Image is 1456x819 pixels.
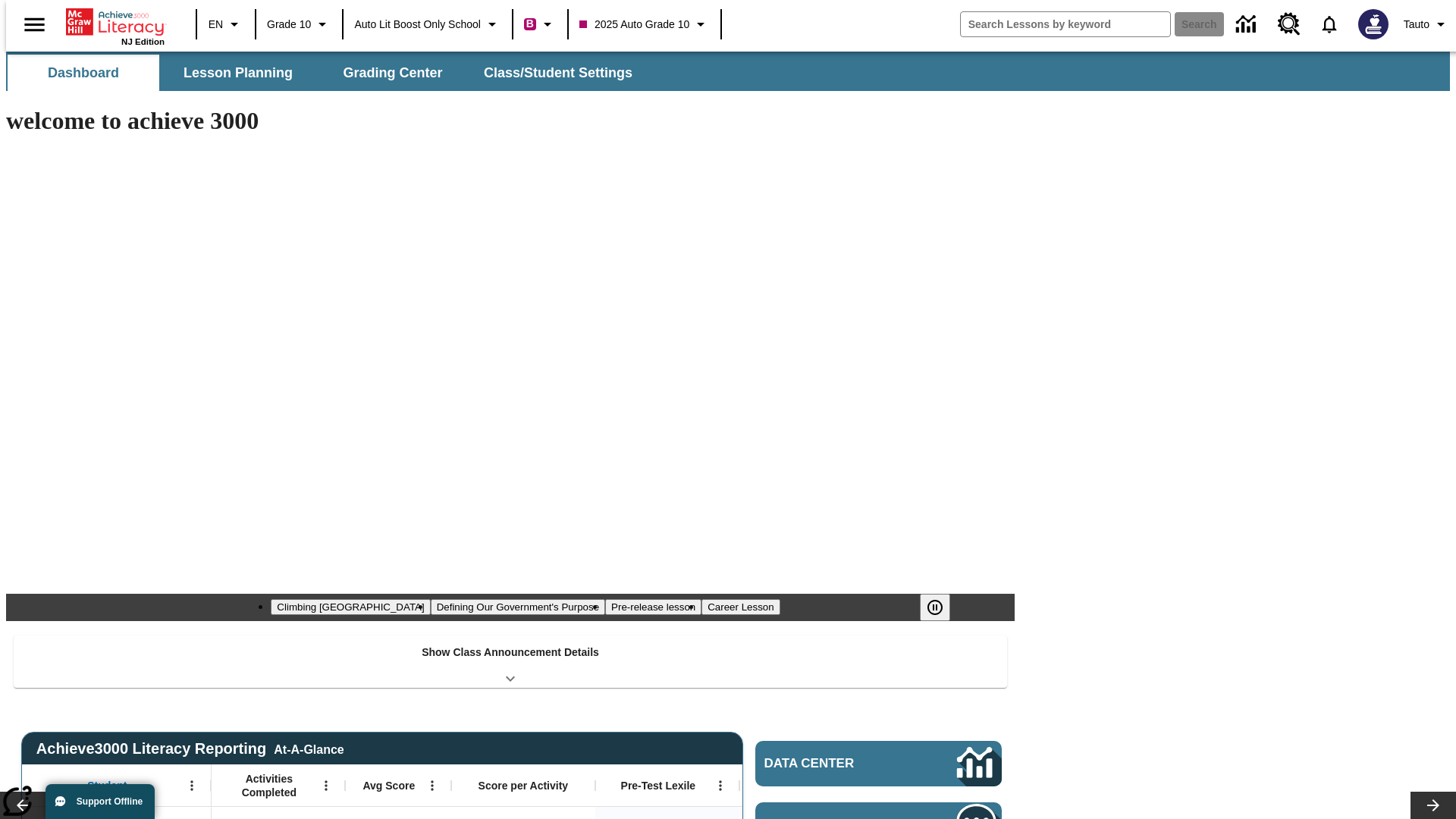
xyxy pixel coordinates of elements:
div: SubNavbar [6,55,646,91]
button: Open Menu [180,774,203,797]
h1: welcome to achieve 3000 [6,107,1015,135]
a: Resource Center, Will open in new tab [1269,4,1310,45]
button: Slide 3 Pre-release lesson [605,599,701,615]
button: Select a new avatar [1349,5,1398,44]
button: Language: EN, Select a language [202,11,250,38]
button: Pause [920,594,950,621]
button: Lesson carousel, Next [1410,792,1456,819]
button: Support Offline [45,784,155,819]
button: Boost Class color is violet red. Change class color [518,11,563,38]
button: Open side menu [12,2,57,47]
a: Notifications [1310,5,1349,44]
div: Home [66,5,165,46]
span: Auto Lit Boost only School [354,17,481,33]
button: Class/Student Settings [472,55,645,91]
button: Grade: Grade 10, Select a grade [261,11,337,38]
span: Avg Score [362,779,415,792]
span: Pre-Test Lexile [621,779,696,792]
button: Lesson Planning [162,55,314,91]
div: At-A-Glance [274,740,344,757]
a: Data Center [755,741,1002,786]
button: Open Menu [315,774,337,797]
button: Open Menu [421,774,444,797]
span: EN [209,17,223,33]
button: Class: 2025 Auto Grade 10, Select your class [573,11,716,38]
input: search field [961,12,1170,36]
button: Open Menu [709,774,732,797]
button: School: Auto Lit Boost only School, Select your school [348,11,507,38]
button: Slide 1 Climbing Mount Tai [271,599,430,615]
span: Data Center [764,756,906,771]
button: Grading Center [317,55,469,91]
span: Grade 10 [267,17,311,33]
button: Slide 2 Defining Our Government's Purpose [431,599,605,615]
img: Avatar [1358,9,1389,39]
span: Achieve3000 Literacy Reporting [36,740,344,758]
div: Pause [920,594,965,621]
span: Score per Activity [479,779,569,792]
span: Student [87,779,127,792]
span: 2025 Auto Grade 10 [579,17,689,33]
p: Show Class Announcement Details [422,645,599,661]
a: Data Center [1227,4,1269,45]
a: Home [66,7,165,37]
button: Slide 4 Career Lesson [701,599,780,615]
span: B [526,14,534,33]
span: Tauto [1404,17,1429,33]
button: Dashboard [8,55,159,91]
div: Show Class Announcement Details [14,635,1007,688]
button: Profile/Settings [1398,11,1456,38]
div: SubNavbar [6,52,1450,91]
span: Activities Completed [219,772,319,799]
span: Support Offline [77,796,143,807]
span: NJ Edition [121,37,165,46]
